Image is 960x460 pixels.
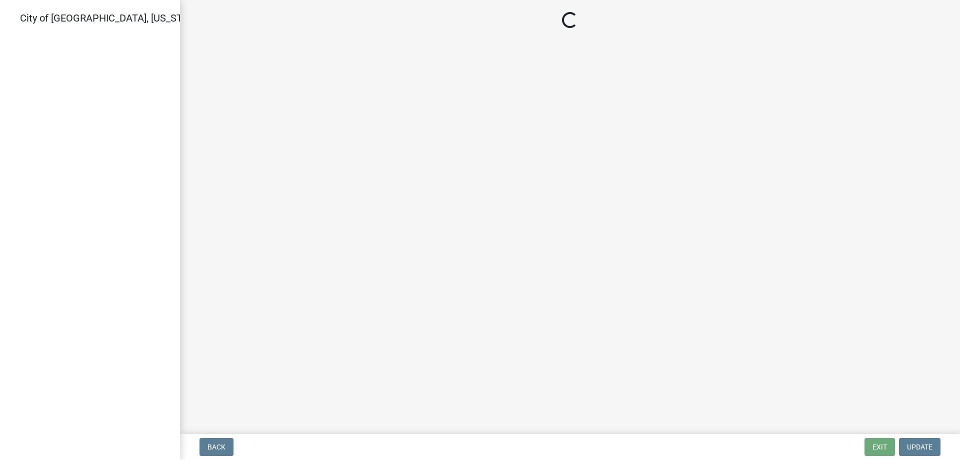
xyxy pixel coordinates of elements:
[199,438,233,456] button: Back
[864,438,895,456] button: Exit
[207,443,225,451] span: Back
[899,438,940,456] button: Update
[20,12,202,24] span: City of [GEOGRAPHIC_DATA], [US_STATE]
[907,443,932,451] span: Update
